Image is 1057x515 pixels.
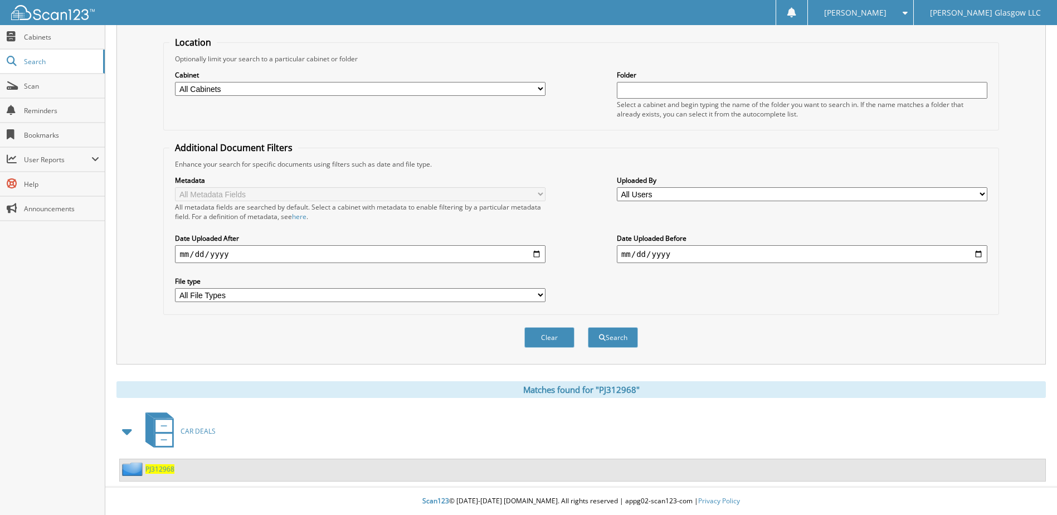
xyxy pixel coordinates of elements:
[24,57,98,66] span: Search
[698,496,740,506] a: Privacy Policy
[617,234,987,243] label: Date Uploaded Before
[139,409,216,453] a: CAR DEALS
[24,179,99,189] span: Help
[169,142,298,154] legend: Additional Document Filters
[175,176,545,185] label: Metadata
[175,245,545,263] input: start
[24,32,99,42] span: Cabinets
[24,204,99,213] span: Announcements
[169,159,992,169] div: Enhance your search for specific documents using filters such as date and file type.
[1001,461,1057,515] iframe: Chat Widget
[105,488,1057,515] div: © [DATE]-[DATE] [DOMAIN_NAME]. All rights reserved | appg02-scan123-com |
[169,54,992,64] div: Optionally limit your search to a particular cabinet or folder
[24,81,99,91] span: Scan
[169,36,217,48] legend: Location
[24,155,91,164] span: User Reports
[11,5,95,20] img: scan123-logo-white.svg
[122,462,145,476] img: folder2.png
[422,496,449,506] span: Scan123
[292,212,306,221] a: here
[145,464,174,474] a: PJ312968
[617,176,987,185] label: Uploaded By
[175,234,545,243] label: Date Uploaded After
[116,381,1046,398] div: Matches found for "PJ312968"
[181,426,216,436] span: CAR DEALS
[930,9,1041,16] span: [PERSON_NAME] Glasgow LLC
[588,327,638,348] button: Search
[175,70,545,80] label: Cabinet
[175,276,545,286] label: File type
[617,100,987,119] div: Select a cabinet and begin typing the name of the folder you want to search in. If the name match...
[617,245,987,263] input: end
[617,70,987,80] label: Folder
[824,9,886,16] span: [PERSON_NAME]
[24,130,99,140] span: Bookmarks
[524,327,574,348] button: Clear
[24,106,99,115] span: Reminders
[175,202,545,221] div: All metadata fields are searched by default. Select a cabinet with metadata to enable filtering b...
